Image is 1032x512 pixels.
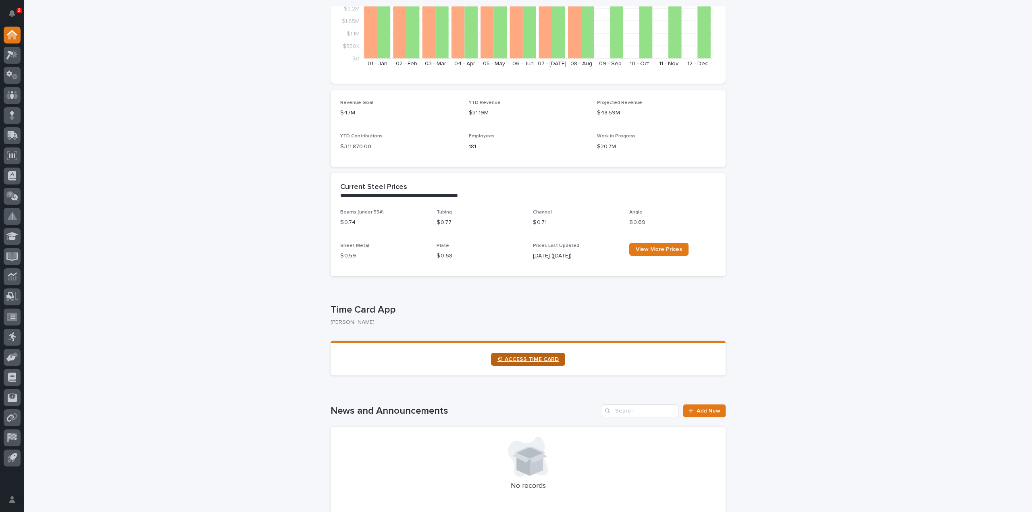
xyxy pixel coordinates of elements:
[437,210,452,215] span: Tubing
[437,218,523,227] p: $ 0.77
[340,218,427,227] p: $ 0.74
[697,408,720,414] span: Add New
[469,143,588,151] p: 181
[10,10,21,23] div: Notifications2
[18,8,21,13] p: 2
[368,61,387,66] text: 01 - Jan
[597,100,642,105] span: Projected Revenue
[347,31,360,36] tspan: $1.1M
[683,404,726,417] a: Add New
[597,143,716,151] p: $20.7M
[340,243,369,248] span: Sheet Metal
[396,61,417,66] text: 02 - Feb
[533,252,620,260] p: [DATE] ([DATE])
[597,109,716,117] p: $48.59M
[437,243,449,248] span: Plate
[352,56,360,62] tspan: $0
[491,353,565,366] a: ⏲ ACCESS TIME CARD
[340,210,384,215] span: Beams (under 55#)
[343,43,360,49] tspan: $550K
[331,405,599,417] h1: News and Announcements
[341,18,360,24] tspan: $1.65M
[340,100,373,105] span: Revenue Goal
[340,183,407,192] h2: Current Steel Prices
[512,61,534,66] text: 06 - Jun
[437,252,523,260] p: $ 0.68
[599,61,622,66] text: 09 - Sep
[4,5,21,22] button: Notifications
[483,61,505,66] text: 05 - May
[533,218,620,227] p: $ 0.71
[629,210,643,215] span: Angle
[469,109,588,117] p: $31.19M
[602,404,678,417] input: Search
[340,143,459,151] p: $ 311,870.00
[340,134,383,139] span: YTD Contributions
[533,243,579,248] span: Prices Last Updated
[469,134,495,139] span: Employees
[659,61,678,66] text: 11 - Nov
[597,134,636,139] span: Work in Progress
[630,61,649,66] text: 10 - Oct
[344,6,360,11] tspan: $2.2M
[340,109,459,117] p: $47M
[469,100,501,105] span: YTD Revenue
[454,61,475,66] text: 04 - Apr
[425,61,446,66] text: 03 - Mar
[629,243,689,256] a: View More Prices
[570,61,592,66] text: 08 - Aug
[687,61,708,66] text: 12 - Dec
[340,252,427,260] p: $ 0.59
[636,247,682,252] span: View More Prices
[533,210,552,215] span: Channel
[331,319,719,326] p: [PERSON_NAME]
[538,61,566,66] text: 07 - [DATE]
[629,218,716,227] p: $ 0.69
[497,357,559,362] span: ⏲ ACCESS TIME CARD
[340,482,716,491] p: No records
[331,304,722,316] p: Time Card App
